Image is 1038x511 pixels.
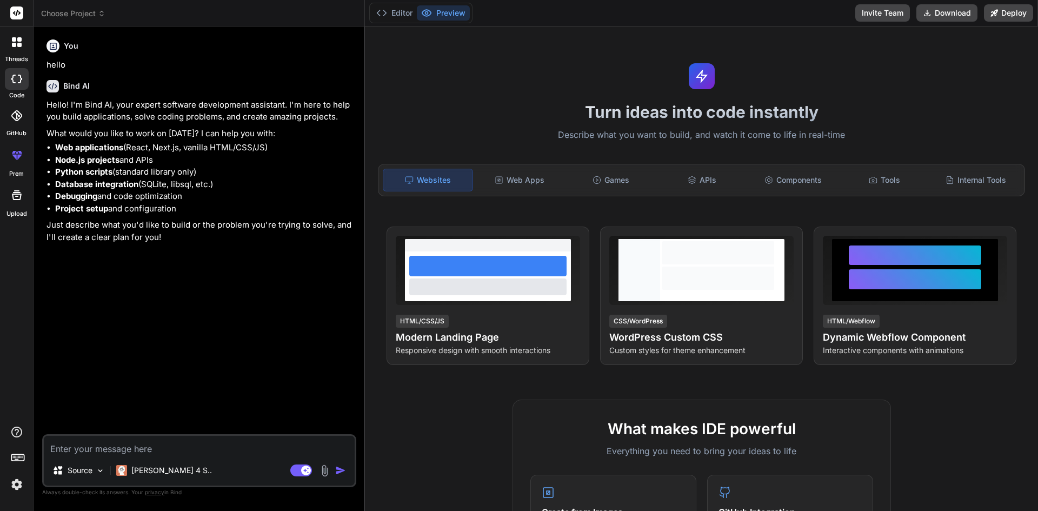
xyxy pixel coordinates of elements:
[840,169,929,191] div: Tools
[823,330,1007,345] h4: Dynamic Webflow Component
[46,99,354,123] p: Hello! I'm Bind AI, your expert software development assistant. I'm here to help you build applic...
[55,154,354,167] li: and APIs
[749,169,838,191] div: Components
[371,128,1032,142] p: Describe what you want to build, and watch it come to life in real-time
[145,489,164,495] span: privacy
[55,191,97,201] strong: Debugging
[396,345,580,356] p: Responsive design with smooth interactions
[609,315,667,328] div: CSS/WordPress
[609,345,794,356] p: Custom styles for theme enhancement
[131,465,212,476] p: [PERSON_NAME] 4 S..
[42,487,356,497] p: Always double-check its answers. Your in Bind
[855,4,910,22] button: Invite Team
[55,142,123,152] strong: Web applications
[8,475,26,494] img: settings
[46,219,354,243] p: Just describe what you'd like to build or the problem you're trying to solve, and I'll create a c...
[46,59,354,71] p: hello
[41,8,105,19] span: Choose Project
[823,315,880,328] div: HTML/Webflow
[372,5,417,21] button: Editor
[318,464,331,477] img: attachment
[6,209,27,218] label: Upload
[335,465,346,476] img: icon
[396,330,580,345] h4: Modern Landing Page
[55,166,354,178] li: (standard library only)
[55,142,354,154] li: (React, Next.js, vanilla HTML/CSS/JS)
[55,155,119,165] strong: Node.js projects
[64,41,78,51] h6: You
[6,129,26,138] label: GitHub
[9,169,24,178] label: prem
[567,169,656,191] div: Games
[55,203,108,214] strong: Project setup
[371,102,1032,122] h1: Turn ideas into code instantly
[916,4,977,22] button: Download
[68,465,92,476] p: Source
[823,345,1007,356] p: Interactive components with animations
[55,179,138,189] strong: Database integration
[96,466,105,475] img: Pick Models
[55,190,354,203] li: and code optimization
[383,169,473,191] div: Websites
[5,55,28,64] label: threads
[396,315,449,328] div: HTML/CSS/JS
[475,169,564,191] div: Web Apps
[657,169,747,191] div: APIs
[55,178,354,191] li: (SQLite, libsql, etc.)
[530,444,873,457] p: Everything you need to bring your ideas to life
[46,128,354,140] p: What would you like to work on [DATE]? I can help you with:
[9,91,24,100] label: code
[116,465,127,476] img: Claude 4 Sonnet
[530,417,873,440] h2: What makes IDE powerful
[63,81,90,91] h6: Bind AI
[55,167,112,177] strong: Python scripts
[931,169,1020,191] div: Internal Tools
[417,5,470,21] button: Preview
[609,330,794,345] h4: WordPress Custom CSS
[55,203,354,215] li: and configuration
[984,4,1033,22] button: Deploy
